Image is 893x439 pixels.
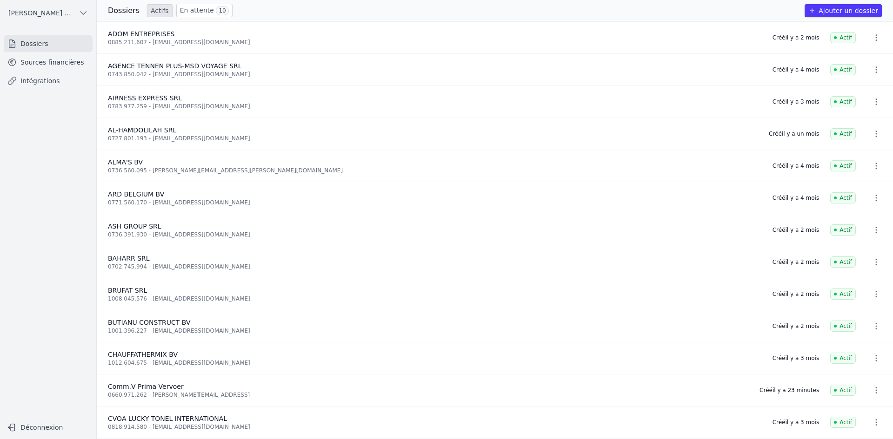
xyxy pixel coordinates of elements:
span: AIRNESS EXPRESS SRL [108,94,182,102]
div: 0660.971.262 - [PERSON_NAME][EMAIL_ADDRESS] [108,391,748,399]
div: 0736.560.095 - [PERSON_NAME][EMAIL_ADDRESS][PERSON_NAME][DOMAIN_NAME] [108,167,761,174]
a: Dossiers [4,35,93,52]
div: 0727.801.193 - [EMAIL_ADDRESS][DOMAIN_NAME] [108,135,758,142]
span: ALMA'S BV [108,158,143,166]
a: Sources financières [4,54,93,71]
span: Actif [830,321,856,332]
span: BRUFAT SRL [108,287,147,294]
div: Créé il y a 2 mois [773,34,819,41]
button: Ajouter un dossier [805,4,882,17]
span: AL-HAMDOLILAH SRL [108,126,176,134]
div: 0702.745.994 - [EMAIL_ADDRESS][DOMAIN_NAME] [108,263,761,270]
div: Créé il y a 3 mois [773,98,819,105]
span: Actif [830,417,856,428]
div: 0743.850.042 - [EMAIL_ADDRESS][DOMAIN_NAME] [108,71,761,78]
span: CVOA LUCKY TONEL INTERNATIONAL [108,415,227,422]
span: Actif [830,96,856,107]
div: Créé il y a un mois [769,130,819,138]
div: Créé il y a 4 mois [773,194,819,202]
span: Actif [830,160,856,171]
div: Créé il y a 3 mois [773,354,819,362]
span: 10 [216,6,228,15]
button: [PERSON_NAME] ET PARTNERS SRL [4,6,93,20]
span: Actif [830,128,856,139]
span: Actif [830,353,856,364]
div: 0818.914.580 - [EMAIL_ADDRESS][DOMAIN_NAME] [108,423,761,431]
div: Créé il y a 4 mois [773,66,819,73]
span: BUTIANU CONSTRUCT BV [108,319,191,326]
span: Actif [830,32,856,43]
div: 1001.396.227 - [EMAIL_ADDRESS][DOMAIN_NAME] [108,327,761,334]
div: Créé il y a 2 mois [773,290,819,298]
span: CHAUFFATHERMIX BV [108,351,178,358]
span: Actif [830,192,856,203]
div: 1008.045.576 - [EMAIL_ADDRESS][DOMAIN_NAME] [108,295,761,302]
div: 0771.560.170 - [EMAIL_ADDRESS][DOMAIN_NAME] [108,199,761,206]
span: [PERSON_NAME] ET PARTNERS SRL [8,8,75,18]
div: 0783.977.259 - [EMAIL_ADDRESS][DOMAIN_NAME] [108,103,761,110]
a: En attente 10 [176,4,233,17]
div: Créé il y a 2 mois [773,322,819,330]
div: Créé il y a 4 mois [773,162,819,170]
div: Créé il y a 23 minutes [760,387,819,394]
h3: Dossiers [108,5,140,16]
span: Actif [830,256,856,268]
span: ADOM ENTREPRISES [108,30,174,38]
div: 1012.604.675 - [EMAIL_ADDRESS][DOMAIN_NAME] [108,359,761,367]
span: Actif [830,224,856,236]
a: Intégrations [4,72,93,89]
div: Créé il y a 3 mois [773,419,819,426]
div: 0885.211.607 - [EMAIL_ADDRESS][DOMAIN_NAME] [108,39,761,46]
span: Actif [830,64,856,75]
span: ARD BELGIUM BV [108,190,164,198]
span: BAHARR SRL [108,255,150,262]
span: Actif [830,385,856,396]
span: ASH GROUP SRL [108,223,161,230]
a: Actifs [147,4,173,17]
span: Actif [830,288,856,300]
div: Créé il y a 2 mois [773,226,819,234]
button: Déconnexion [4,420,93,435]
span: AGENCE TENNEN PLUS-MSD VOYAGE SRL [108,62,242,70]
div: 0736.391.930 - [EMAIL_ADDRESS][DOMAIN_NAME] [108,231,761,238]
span: Comm.V Prima Vervoer [108,383,184,390]
div: Créé il y a 2 mois [773,258,819,266]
